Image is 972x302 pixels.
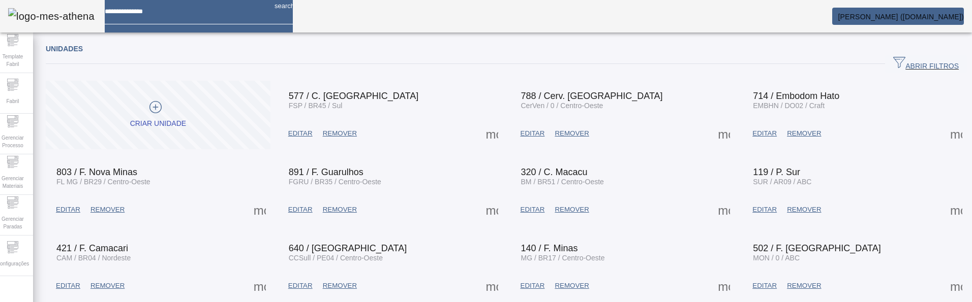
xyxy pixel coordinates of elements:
span: MG / BR17 / Centro-Oeste [521,254,605,262]
button: REMOVER [782,200,826,219]
button: EDITAR [283,124,318,143]
button: Mais [483,200,501,219]
button: REMOVER [318,200,362,219]
button: Mais [251,200,269,219]
span: EDITAR [56,205,80,215]
span: CerVen / 0 / Centro-Oeste [521,102,603,110]
button: REMOVER [85,200,130,219]
span: REMOVER [90,281,125,291]
span: REMOVER [787,205,821,215]
span: EDITAR [521,205,545,215]
button: EDITAR [747,200,782,219]
button: EDITAR [515,277,550,295]
button: Mais [947,277,965,295]
button: EDITAR [747,277,782,295]
button: Mais [947,200,965,219]
span: 577 / C. [GEOGRAPHIC_DATA] [289,91,418,101]
span: SUR / AR09 / ABC [753,178,811,186]
button: Mais [947,124,965,143]
span: 119 / P. Sur [753,167,800,177]
span: EDITAR [752,128,777,139]
button: EDITAR [515,200,550,219]
button: REMOVER [318,277,362,295]
button: REMOVER [550,200,594,219]
span: 140 / F. Minas [521,243,578,253]
span: EDITAR [288,281,313,291]
span: 891 / F. Guarulhos [289,167,363,177]
span: EDITAR [288,128,313,139]
span: EDITAR [752,281,777,291]
span: Fabril [3,94,22,108]
button: REMOVER [550,277,594,295]
span: EMBHN / DO02 / Craft [753,102,825,110]
div: Criar unidade [130,119,186,129]
button: EDITAR [51,277,85,295]
button: EDITAR [747,124,782,143]
button: ABRIR FILTROS [885,55,967,73]
span: EDITAR [521,281,545,291]
span: REMOVER [323,205,357,215]
button: REMOVER [318,124,362,143]
button: Mais [715,200,733,219]
span: EDITAR [521,128,545,139]
span: CAM / BR04 / Nordeste [56,254,131,262]
button: EDITAR [283,277,318,295]
span: 640 / [GEOGRAPHIC_DATA] [289,243,407,253]
button: Mais [251,277,269,295]
button: REMOVER [782,277,826,295]
img: logo-mes-athena [8,8,95,24]
button: Mais [483,277,501,295]
span: REMOVER [555,205,589,215]
button: Criar unidade [46,81,270,149]
span: REMOVER [787,128,821,139]
span: EDITAR [56,281,80,291]
button: REMOVER [550,124,594,143]
button: REMOVER [85,277,130,295]
span: FSP / BR45 / Sul [289,102,343,110]
span: CCSull / PE04 / Centro-Oeste [289,254,383,262]
span: REMOVER [787,281,821,291]
span: [PERSON_NAME] ([DOMAIN_NAME]) [838,13,964,21]
span: ABRIR FILTROS [893,56,959,72]
span: 320 / C. Macacu [521,167,588,177]
button: REMOVER [782,124,826,143]
button: Mais [715,124,733,143]
button: EDITAR [515,124,550,143]
span: Unidades [46,45,83,53]
span: FL MG / BR29 / Centro-Oeste [56,178,150,186]
span: FGRU / BR35 / Centro-Oeste [289,178,381,186]
span: MON / 0 / ABC [753,254,800,262]
span: BM / BR51 / Centro-Oeste [521,178,604,186]
span: REMOVER [323,281,357,291]
button: Mais [483,124,501,143]
button: EDITAR [283,200,318,219]
span: EDITAR [752,205,777,215]
span: 803 / F. Nova Minas [56,167,137,177]
span: 421 / F. Camacari [56,243,128,253]
button: EDITAR [51,200,85,219]
span: REMOVER [555,281,589,291]
span: EDITAR [288,205,313,215]
span: 788 / Cerv. [GEOGRAPHIC_DATA] [521,91,663,101]
button: Mais [715,277,733,295]
span: 502 / F. [GEOGRAPHIC_DATA] [753,243,880,253]
span: REMOVER [555,128,589,139]
span: REMOVER [323,128,357,139]
span: 714 / Embodom Hato [753,91,839,101]
span: REMOVER [90,205,125,215]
